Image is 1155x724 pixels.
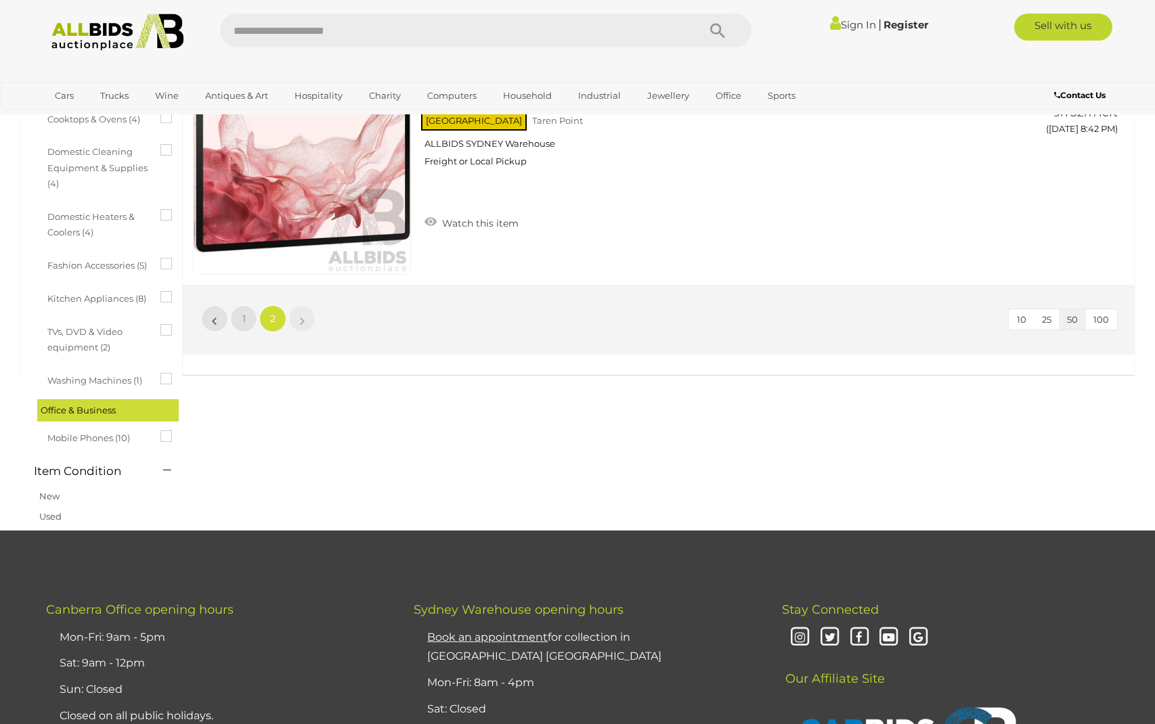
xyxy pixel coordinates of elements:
i: Youtube [877,626,901,650]
a: Samsung Galaxy Tab S8+ 5G 128GB Pink Gold - ORP $1,299 - Brand New 53943-31 [GEOGRAPHIC_DATA] Tar... [431,57,966,177]
span: 2 [270,313,276,325]
a: Industrial [569,85,630,107]
a: Antiques & Art [196,85,277,107]
a: Sign In [830,18,876,31]
span: Sydney Warehouse opening hours [414,602,624,617]
span: Our Affiliate Site [782,651,885,686]
span: Stay Connected [782,602,879,617]
a: New [39,491,60,501]
span: Washing Machines (1) [47,369,149,388]
h4: Item Condition [34,465,143,478]
li: Sat: 9am - 12pm [56,650,380,677]
span: 100 [1093,314,1109,325]
li: Sun: Closed [56,677,380,703]
div: Office & Business [37,399,179,422]
a: Sell with us [1014,14,1112,41]
a: [GEOGRAPHIC_DATA] [46,107,160,129]
img: Allbids.com.au [44,14,191,51]
a: Computers [418,85,485,107]
span: 50 [1067,314,1078,325]
a: Charity [360,85,410,107]
button: 10 [1009,309,1034,330]
a: Household [494,85,561,107]
a: 1 [230,305,257,332]
span: Domestic Cleaning Equipment & Supplies (4) [47,141,149,191]
span: Mobile Phones (10) [47,427,149,446]
button: 25 [1034,309,1060,330]
span: 10 [1017,314,1026,325]
a: Trucks [91,85,137,107]
i: Instagram [789,626,812,650]
a: Office [707,85,750,107]
a: Sports [759,85,804,107]
span: Kitchen Appliances (8) [47,288,149,307]
i: Twitter [818,626,842,650]
li: Sat: Closed [424,696,747,723]
a: Book an appointmentfor collection in [GEOGRAPHIC_DATA] [GEOGRAPHIC_DATA] [427,631,661,663]
button: 100 [1085,309,1117,330]
button: 50 [1059,309,1086,330]
u: Book an appointment [427,631,548,643]
span: TVs, DVD & Video equipment (2) [47,321,149,356]
a: Used [39,511,62,522]
span: 1 [242,313,246,325]
span: Watch this item [439,217,519,229]
a: $501 Sandhu92 9h 32m left ([DATE] 8:42 PM) [986,57,1121,141]
a: Wine [146,85,188,107]
span: | [878,17,881,32]
b: Contact Us [1054,90,1106,100]
a: 2 [259,305,286,332]
button: Search [684,14,751,47]
i: Google [907,626,930,650]
a: Hospitality [286,85,351,107]
a: » [288,305,315,332]
a: « [201,305,228,332]
a: Cars [46,85,83,107]
i: Facebook [848,626,871,650]
a: Register [884,18,928,31]
a: Jewellery [638,85,698,107]
a: Contact Us [1054,88,1109,103]
span: 25 [1042,314,1051,325]
a: Watch this item [421,212,522,232]
span: Fashion Accessories (5) [47,254,149,273]
li: Mon-Fri: 8am - 4pm [424,670,747,696]
li: Mon-Fri: 9am - 5pm [56,625,380,651]
span: Cooktops & Ovens (4) [47,108,149,127]
span: Domestic Heaters & Coolers (4) [47,206,149,241]
span: Canberra Office opening hours [46,602,234,617]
